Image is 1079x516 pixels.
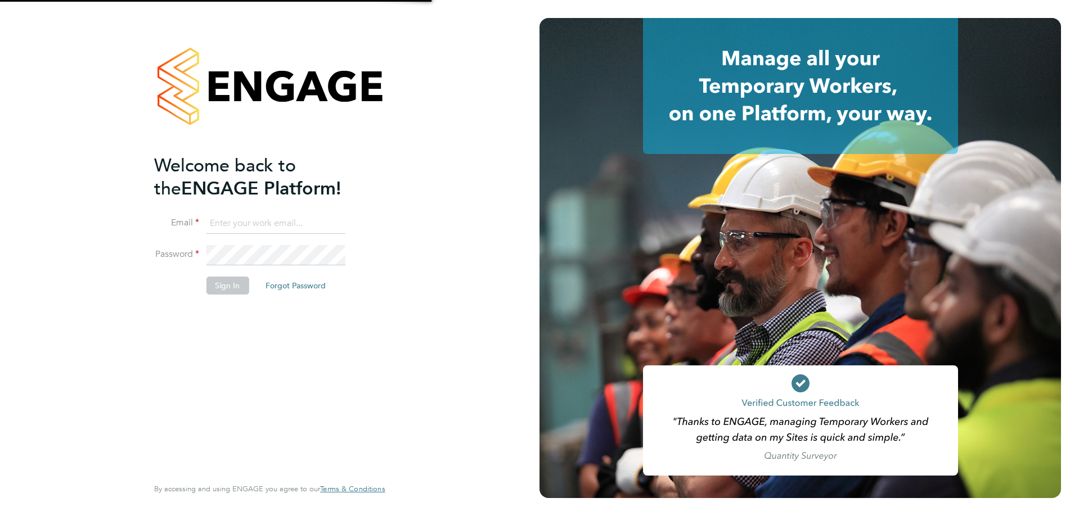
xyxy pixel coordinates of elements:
span: By accessing and using ENGAGE you agree to our [154,484,385,494]
label: Email [154,217,199,229]
label: Password [154,248,199,260]
button: Sign In [206,277,249,295]
span: Welcome back to the [154,155,296,200]
span: Terms & Conditions [320,484,385,494]
input: Enter your work email... [206,214,345,234]
h2: ENGAGE Platform! [154,154,374,200]
a: Terms & Conditions [320,485,385,494]
button: Forgot Password [257,277,335,295]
